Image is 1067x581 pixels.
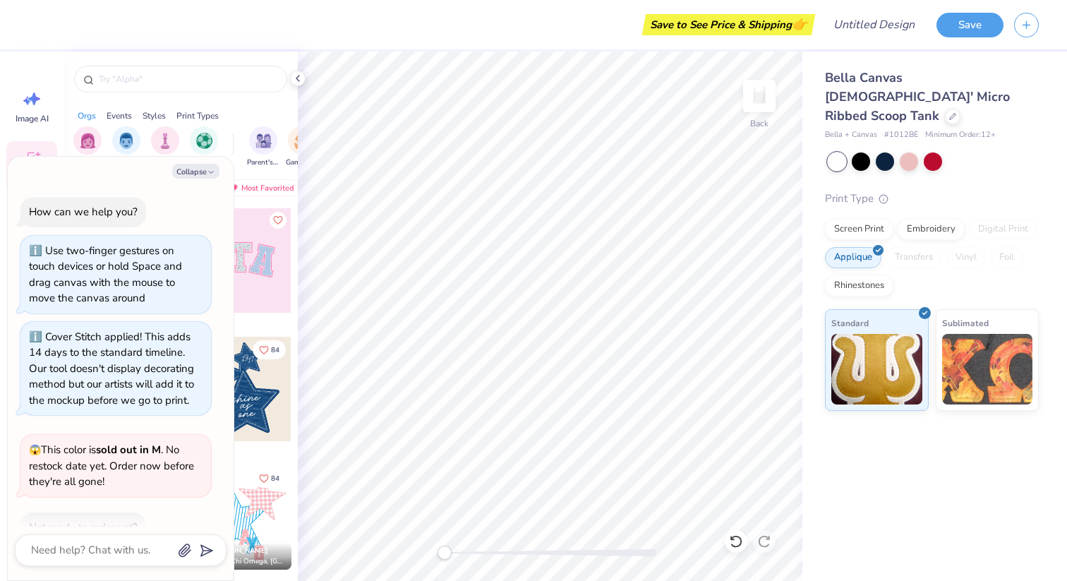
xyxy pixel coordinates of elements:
div: Styles [143,109,166,122]
div: Orgs [78,109,96,122]
span: This color is . No restock date yet. Order now before they're all gone! [29,443,194,489]
div: filter for Sports [190,126,218,168]
img: Back [745,82,773,110]
span: Bella + Canvas [825,129,877,141]
button: filter button [73,126,102,168]
div: Events [107,109,132,122]
div: How can we help you? [29,205,138,219]
span: Standard [831,316,869,330]
button: Like [253,340,286,359]
div: filter for Game Day [286,126,318,168]
span: # 1012BE [884,129,918,141]
div: Save to See Price & Shipping [646,14,812,35]
img: Parent's Weekend Image [255,133,272,149]
span: Parent's Weekend [247,157,279,168]
div: Back [750,117,768,130]
img: Sports Image [196,133,212,149]
span: Bella Canvas [DEMOGRAPHIC_DATA]' Micro Ribbed Scoop Tank [825,69,1010,124]
img: Club Image [157,133,173,149]
div: Embroidery [898,219,965,240]
div: filter for Parent's Weekend [247,126,279,168]
div: Digital Print [969,219,1037,240]
div: Accessibility label [438,546,452,560]
span: Alpha Chi Omega, [GEOGRAPHIC_DATA] [210,556,286,567]
img: Standard [831,334,922,405]
span: [PERSON_NAME] [210,546,268,556]
div: Transfers [886,247,942,268]
div: Rhinestones [825,275,893,297]
div: Most Favorited [221,179,301,196]
img: Game Day Image [294,133,311,149]
div: filter for Sorority [73,126,102,168]
button: Like [253,469,286,488]
span: Sublimated [942,316,989,330]
div: Cover Stitch applied! This adds 14 days to the standard timeline. Our tool doesn't display decora... [29,330,194,407]
span: 😱 [29,443,41,457]
img: Fraternity Image [119,133,134,149]
button: Save [936,13,1003,37]
img: Sorority Image [80,133,96,149]
div: Screen Print [825,219,893,240]
strong: sold out in M [96,443,161,457]
button: filter button [247,126,279,168]
input: Try "Alpha" [97,72,278,86]
div: Print Types [176,109,219,122]
div: Print Type [825,191,1039,207]
button: Like [270,212,287,229]
span: Game Day [286,157,318,168]
div: filter for Fraternity [111,126,143,168]
button: Collapse [172,164,219,179]
span: Minimum Order: 12 + [925,129,996,141]
div: Applique [825,247,881,268]
span: 84 [271,347,279,354]
button: filter button [151,126,179,168]
button: filter button [190,126,218,168]
span: 84 [271,475,279,482]
button: filter button [111,126,143,168]
div: filter for Club [151,126,179,168]
div: Use two-finger gestures on touch devices or hold Space and drag canvas with the mouse to move the... [29,244,182,306]
div: Not ready to order yet? [29,520,138,534]
span: 👉 [792,16,807,32]
div: Vinyl [946,247,986,268]
input: Untitled Design [822,11,926,39]
button: filter button [286,126,318,168]
img: Sublimated [942,334,1033,405]
span: Image AI [16,113,49,124]
div: Foil [990,247,1023,268]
